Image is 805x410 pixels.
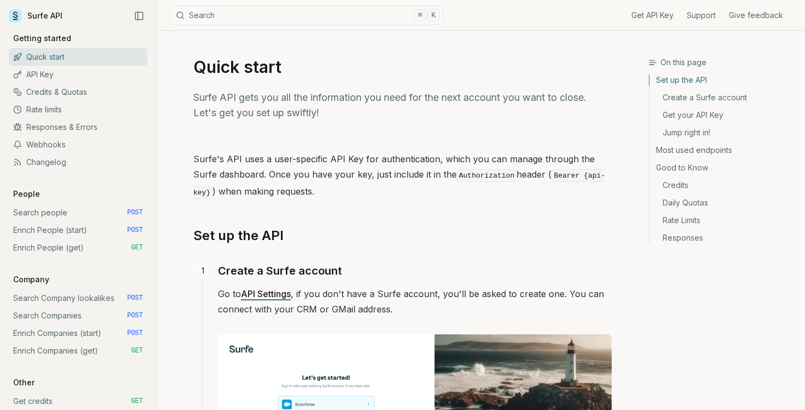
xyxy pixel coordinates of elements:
[649,106,796,124] a: Get your API Key
[241,288,291,299] a: API Settings
[9,118,147,136] a: Responses & Errors
[729,10,783,21] a: Give feedback
[9,392,147,410] a: Get credits GET
[9,189,44,200] p: People
[428,9,440,21] kbd: K
[648,57,796,68] h3: On this page
[193,151,612,201] p: Surfe's API uses a user-specific API Key for authentication, which you can manage through the Sur...
[631,10,674,21] a: Get API Key
[193,227,284,244] a: Set up the API
[9,33,76,44] p: Getting started
[127,226,143,235] span: POST
[193,90,612,121] p: Surfe API gets you all the information you need for the next account you want to close. Let's get...
[9,66,147,83] a: API Key
[131,8,147,24] button: Collapse Sidebar
[9,307,147,324] a: Search Companies POST
[218,286,612,317] p: Go to , if you don't have a Surfe account, you'll be asked to create one. You can connect with yo...
[193,57,612,77] h1: Quick start
[687,10,716,21] a: Support
[649,124,796,141] a: Jump right in!
[649,89,796,106] a: Create a Surfe account
[9,274,54,285] p: Company
[649,212,796,229] a: Rate Limits
[414,9,426,21] kbd: ⌘
[127,329,143,338] span: POST
[9,289,147,307] a: Search Company lookalikes POST
[9,8,62,24] a: Surfe API
[9,83,147,101] a: Credits & Quotas
[131,346,143,355] span: GET
[649,176,796,194] a: Credits
[9,377,39,388] p: Other
[9,204,147,221] a: Search people POST
[9,239,147,257] a: Enrich People (get) GET
[649,194,796,212] a: Daily Quotas
[131,243,143,252] span: GET
[218,262,342,280] a: Create a Surfe account
[649,229,796,243] a: Responses
[9,342,147,360] a: Enrich Companies (get) GET
[649,141,796,159] a: Most used endpoints
[457,169,516,182] code: Authorization
[9,324,147,342] a: Enrich Companies (start) POST
[9,153,147,171] a: Changelog
[131,397,143,406] span: GET
[649,75,796,89] a: Set up the API
[127,311,143,320] span: POST
[9,136,147,153] a: Webhooks
[127,294,143,303] span: POST
[170,5,444,25] button: Search⌘K
[127,208,143,217] span: POST
[9,221,147,239] a: Enrich People (start) POST
[649,159,796,176] a: Good to Know
[9,101,147,118] a: Rate limits
[9,48,147,66] a: Quick start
